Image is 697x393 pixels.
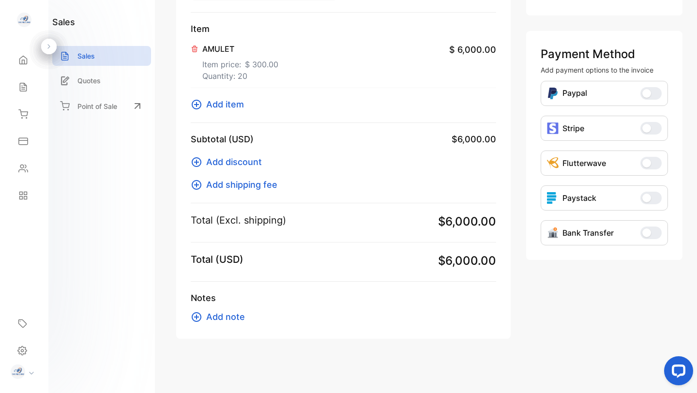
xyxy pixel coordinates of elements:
[562,157,606,169] p: Flutterwave
[547,227,559,239] img: Icon
[438,252,496,270] span: $6,000.00
[562,87,587,100] p: Paypal
[77,101,117,111] p: Point of Sale
[191,155,268,168] button: Add discount
[191,98,250,111] button: Add item
[656,352,697,393] iframe: LiveChat chat widget
[52,15,75,29] h1: sales
[562,192,596,204] p: Paystack
[191,252,243,267] p: Total (USD)
[206,178,277,191] span: Add shipping fee
[191,213,286,227] p: Total (Excl. shipping)
[52,95,151,117] a: Point of Sale
[541,65,668,75] p: Add payment options to the invoice
[17,13,31,27] img: logo
[206,155,262,168] span: Add discount
[452,133,496,146] span: $6,000.00
[191,133,254,146] p: Subtotal (USD)
[562,122,584,134] p: Stripe
[206,98,244,111] span: Add item
[77,51,95,61] p: Sales
[202,43,278,55] p: AMULET
[77,76,101,86] p: Quotes
[202,55,278,70] p: Item price:
[438,213,496,230] span: $6,000.00
[547,122,559,134] img: icon
[52,71,151,91] a: Quotes
[191,291,496,304] p: Notes
[547,157,559,169] img: Icon
[202,70,278,82] p: Quantity: 20
[245,59,278,70] span: $ 300.00
[191,310,251,323] button: Add note
[11,364,25,379] img: profile
[562,227,614,239] p: Bank Transfer
[206,310,245,323] span: Add note
[191,178,283,191] button: Add shipping fee
[449,43,496,56] span: $ 6,000.00
[541,45,668,63] p: Payment Method
[52,46,151,66] a: Sales
[547,192,559,204] img: icon
[191,22,496,35] p: Item
[547,87,559,100] img: Icon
